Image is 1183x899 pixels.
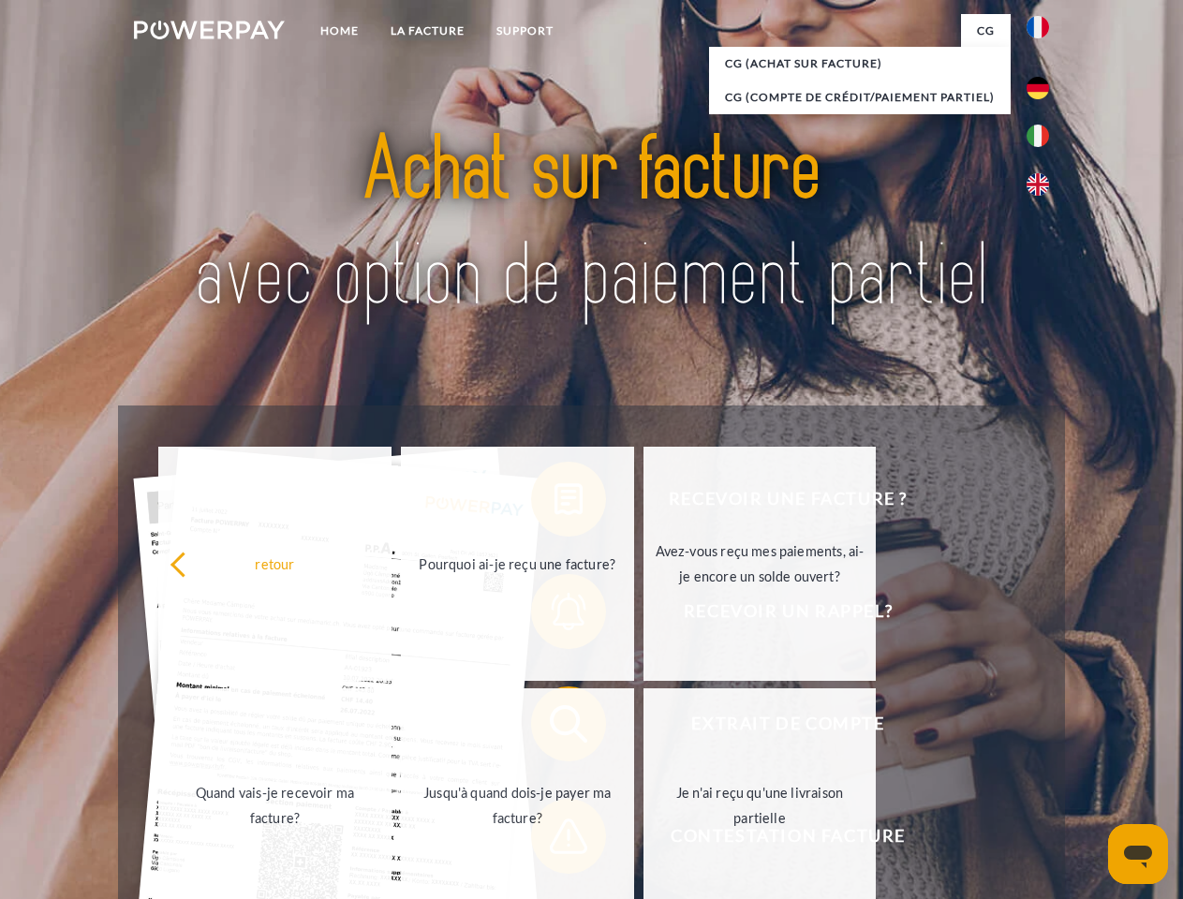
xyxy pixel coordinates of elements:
iframe: Bouton de lancement de la fenêtre de messagerie [1108,824,1168,884]
div: Pourquoi ai-je reçu une facture? [412,551,623,576]
a: Support [481,14,569,48]
a: CG (Compte de crédit/paiement partiel) [709,81,1011,114]
div: Quand vais-je recevoir ma facture? [170,780,380,831]
img: en [1027,173,1049,196]
a: Home [304,14,375,48]
img: de [1027,77,1049,99]
img: it [1027,125,1049,147]
a: CG (achat sur facture) [709,47,1011,81]
img: title-powerpay_fr.svg [179,90,1004,359]
a: CG [961,14,1011,48]
img: fr [1027,16,1049,38]
a: Avez-vous reçu mes paiements, ai-je encore un solde ouvert? [643,447,877,681]
div: Avez-vous reçu mes paiements, ai-je encore un solde ouvert? [655,538,865,589]
img: logo-powerpay-white.svg [134,21,285,39]
a: LA FACTURE [375,14,481,48]
div: Jusqu'à quand dois-je payer ma facture? [412,780,623,831]
div: Je n'ai reçu qu'une livraison partielle [655,780,865,831]
div: retour [170,551,380,576]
